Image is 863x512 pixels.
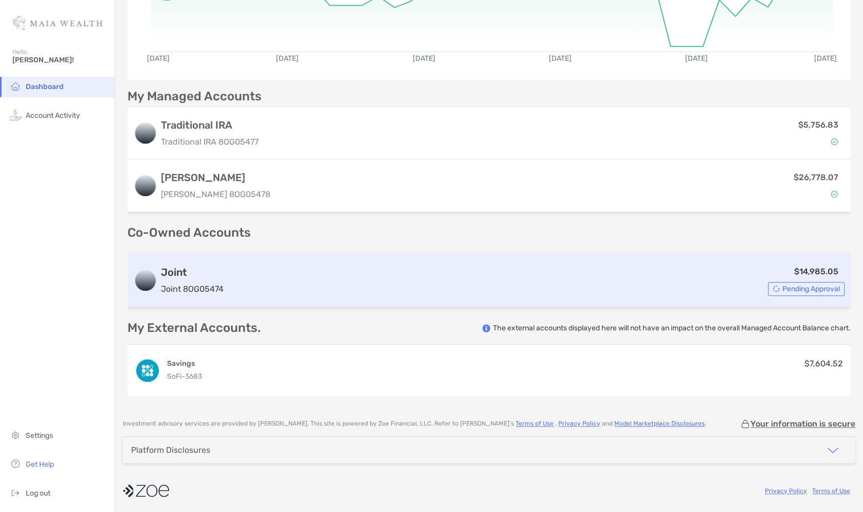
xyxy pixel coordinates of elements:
[831,138,838,145] img: Account Status icon
[26,82,64,91] span: Dashboard
[9,457,22,470] img: get-help icon
[123,479,169,502] img: company logo
[167,359,202,368] h4: Savings
[161,266,224,278] h3: Joint
[135,123,156,144] img: logo account
[161,171,270,184] h3: [PERSON_NAME]
[9,486,22,499] img: logout icon
[9,109,22,121] img: activity icon
[185,372,202,381] span: 3683
[493,323,851,333] p: The external accounts displayed here will not have an impact on the overall Managed Account Balan...
[26,111,80,120] span: Account Activity
[136,359,159,382] img: SoFi Savings
[794,265,838,278] p: $14,985.05
[161,188,270,201] p: [PERSON_NAME] 8OG05478
[558,420,600,427] a: Privacy Policy
[812,487,850,495] a: Terms of Use
[773,285,780,292] img: Account Status icon
[147,54,170,63] text: [DATE]
[123,420,706,428] p: Investment advisory services are provided by [PERSON_NAME] . This site is powered by Zoe Financia...
[549,54,572,63] text: [DATE]
[161,283,224,295] p: Joint 8OG05474
[804,359,842,368] span: $7,604.52
[831,190,838,198] img: Account Status icon
[127,226,851,239] p: Co-Owned Accounts
[827,444,839,456] img: icon arrow
[794,171,838,184] p: $26,778.07
[127,322,261,334] p: My External Accounts.
[798,118,838,131] p: $5,756.83
[685,54,708,63] text: [DATE]
[161,119,259,131] h3: Traditional IRA
[135,270,156,291] img: logo account
[412,54,435,63] text: [DATE]
[26,460,54,469] span: Get Help
[482,324,490,332] img: info
[12,4,102,41] img: Zoe Logo
[167,372,185,381] span: SoFi -
[814,54,837,63] text: [DATE]
[161,135,259,148] p: Traditional IRA 8OG05477
[131,445,210,455] div: Platform Disclosures
[26,489,50,498] span: Log out
[750,419,855,429] p: Your information is secure
[782,286,840,292] span: Pending Approval
[765,487,807,495] a: Privacy Policy
[12,56,108,64] span: [PERSON_NAME]!
[9,429,22,441] img: settings icon
[9,80,22,92] img: household icon
[26,431,53,440] span: Settings
[614,420,705,427] a: Model Marketplace Disclosures
[516,420,554,427] a: Terms of Use
[127,90,262,103] p: My Managed Accounts
[276,54,299,63] text: [DATE]
[135,175,156,196] img: logo account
